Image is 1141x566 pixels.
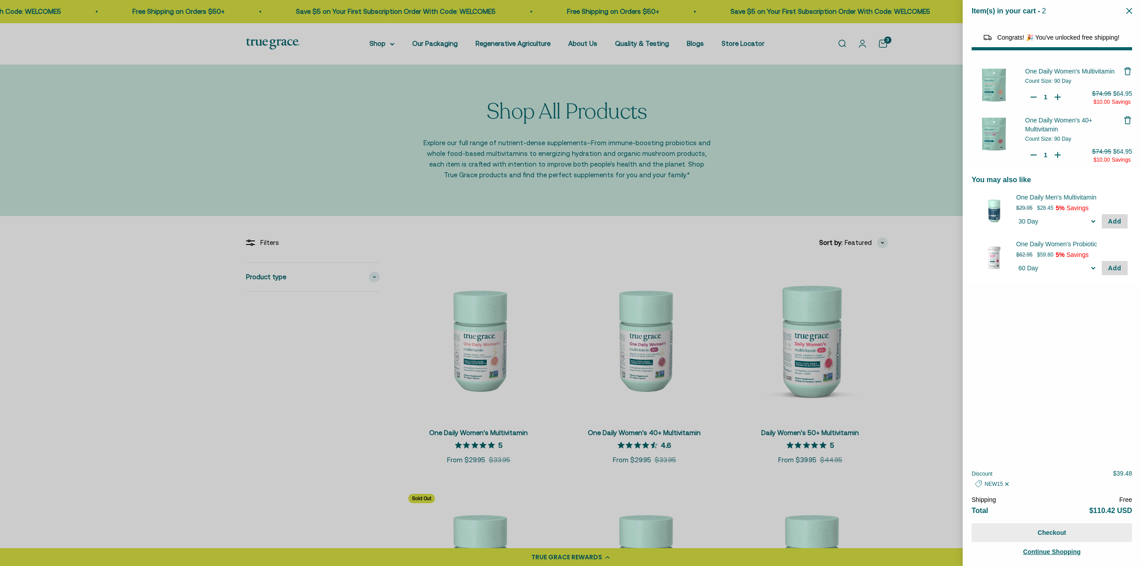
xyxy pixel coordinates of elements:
[1093,99,1110,105] span: $10.00
[1055,204,1064,212] span: 5%
[1016,250,1033,259] p: $62.95
[972,496,996,503] span: Shipping
[1067,204,1089,212] span: Savings
[1093,157,1110,163] span: $10.00
[1113,90,1132,97] span: $64.95
[1016,204,1033,212] p: $29.95
[972,546,1132,557] a: Continue Shopping
[972,7,1040,15] span: Item(s) in your cart -
[972,113,1016,157] img: One Daily Women&#39;s 40+ Multivitamin - 90 Day
[1092,90,1111,97] span: $74.95
[1041,151,1050,159] input: Quantity for One Daily Women's 40+ Multivitamin
[972,478,1011,490] div: Discount
[1092,148,1111,155] span: $74.95
[1037,250,1054,259] p: $59.80
[982,32,993,43] img: Reward bar icon image
[1123,67,1132,76] button: Remove One Daily Women's Multivitamin
[1025,117,1092,133] span: One Daily Women's 40+ Multivitamin
[1123,116,1132,125] button: Remove One Daily Women's 40+ Multivitamin
[976,193,1012,228] img: 30 Day
[972,471,993,477] span: Discount
[1089,507,1132,514] span: $110.42 USD
[1108,218,1121,225] span: Add
[1113,148,1132,155] span: $64.95
[1016,193,1116,202] span: One Daily Men's Multivitamin
[1055,251,1064,258] span: 5%
[1025,116,1123,134] a: One Daily Women's 40+ Multivitamin
[1102,214,1128,228] button: Add
[1067,251,1089,258] span: Savings
[985,481,1003,487] span: NEW15
[972,64,1016,108] img: One Daily Women&#39;s Multivitamin - 90 Day
[1108,265,1121,272] span: Add
[1037,204,1054,212] p: $28.45
[1042,7,1046,15] span: 2
[972,176,1031,183] span: You may also like
[1025,78,1071,84] span: Count Size: 90 Day
[1016,240,1116,248] span: One Daily Women's Probiotic
[972,507,988,514] span: Total
[1119,496,1132,503] span: Free
[1102,261,1128,275] button: Add
[1126,7,1132,15] button: Close
[1025,136,1071,142] span: Count Size: 90 Day
[1112,99,1131,105] span: Savings
[976,240,1012,275] img: 60 Day
[1016,240,1128,248] div: One Daily Women's Probiotic
[972,523,1132,542] button: Checkout
[1025,68,1115,75] span: One Daily Women's Multivitamin
[1023,548,1080,555] span: Continue Shopping
[1016,193,1128,202] div: One Daily Men's Multivitamin
[1112,157,1131,163] span: Savings
[1041,93,1050,102] input: Quantity for One Daily Women's Multivitamin
[1113,470,1132,477] span: $39.48
[997,34,1119,41] span: Congrats! 🎉 You've unlocked free shipping!
[1025,67,1123,76] a: One Daily Women's Multivitamin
